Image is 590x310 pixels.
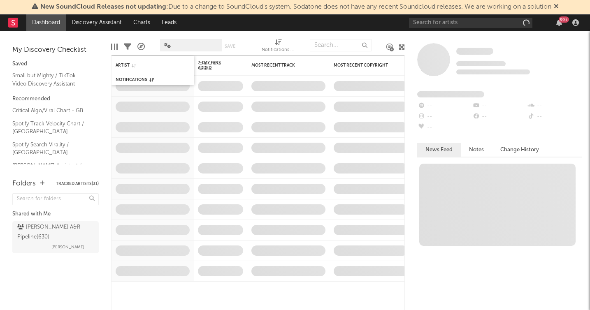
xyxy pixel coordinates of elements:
a: Discovery Assistant [66,14,128,31]
a: Leads [156,14,182,31]
span: New SoundCloud Releases not updating [40,4,166,10]
a: Spotify Search Virality / [GEOGRAPHIC_DATA] [12,140,91,157]
div: Most Recent Copyright [334,63,395,68]
span: Fans Added by Platform [417,91,484,97]
a: Some Artist [456,47,493,56]
button: Notes [461,143,492,157]
div: -- [417,101,472,111]
a: [PERSON_NAME] A&R Pipeline(630)[PERSON_NAME] [12,221,99,253]
span: : Due to a change to SoundCloud's system, Sodatone does not have any recent Soundcloud releases. ... [40,4,551,10]
div: -- [417,111,472,122]
div: Filters [124,35,131,59]
div: Most Recent Track [251,63,313,68]
div: [PERSON_NAME] A&R Pipeline ( 630 ) [17,222,92,242]
button: 99+ [556,19,562,26]
div: 99 + [559,16,569,23]
a: [PERSON_NAME] Assistant / [GEOGRAPHIC_DATA] [12,161,91,178]
button: Change History [492,143,547,157]
a: Charts [128,14,156,31]
div: Recommended [12,94,99,104]
span: Some Artist [456,48,493,55]
input: Search for artists [409,18,532,28]
div: -- [417,122,472,133]
a: Critical Algo/Viral Chart - GB [12,106,91,115]
div: My Discovery Checklist [12,45,99,55]
button: News Feed [417,143,461,157]
input: Search... [310,39,372,51]
input: Search for folders... [12,193,99,205]
div: Notifications (Artist) [262,45,295,55]
div: Notifications (Artist) [262,35,295,59]
button: Tracked Artists(31) [56,182,99,186]
span: [PERSON_NAME] [51,242,84,252]
a: Spotify Track Velocity Chart / [GEOGRAPHIC_DATA] [12,119,91,136]
div: Artist [116,63,177,68]
div: -- [472,101,527,111]
div: -- [527,111,582,122]
a: Dashboard [26,14,66,31]
div: -- [527,101,582,111]
div: Notifications [116,77,177,82]
div: A&R Pipeline [137,35,145,59]
div: Folders [12,179,36,189]
div: Edit Columns [111,35,118,59]
span: 7-Day Fans Added [198,60,231,70]
span: Dismiss [554,4,559,10]
div: Saved [12,59,99,69]
div: -- [472,111,527,122]
a: Small but Mighty / TikTok Video Discovery Assistant [12,71,91,88]
div: Shared with Me [12,209,99,219]
button: Save [225,44,235,49]
span: 0 fans last week [456,69,530,74]
span: Tracking Since: [DATE] [456,61,506,66]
